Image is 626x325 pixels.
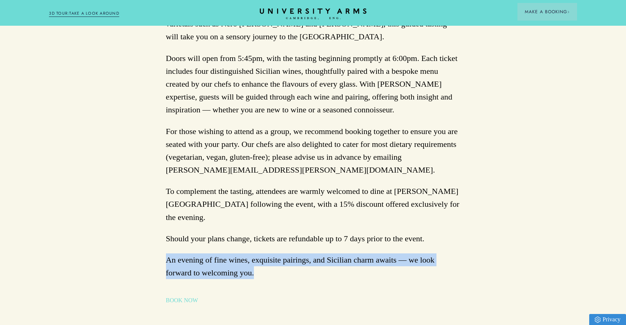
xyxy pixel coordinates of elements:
[166,253,460,279] p: An evening of fine wines, exquisite pairings, and Sicilian charm awaits — we look forward to welc...
[260,8,367,20] a: Home
[166,52,460,116] p: Doors will open from 5:45pm, with the tasting beginning promptly at 6:00pm. Each ticket includes ...
[49,10,119,17] a: 3D TOUR:TAKE A LOOK AROUND
[166,232,460,245] p: Should your plans change, tickets are refundable up to 7 days prior to the event.
[166,185,460,224] p: To complement the tasting, attendees are warmly welcomed to dine at [PERSON_NAME][GEOGRAPHIC_DATA...
[589,314,626,325] a: Privacy
[567,11,570,13] img: Arrow icon
[517,3,577,21] button: Make a BookingArrow icon
[166,125,460,177] p: For those wishing to attend as a group, we recommend booking together to ensure you are seated wi...
[525,8,570,15] span: Make a Booking
[166,296,198,305] a: BOOK NOW
[595,317,601,323] img: Privacy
